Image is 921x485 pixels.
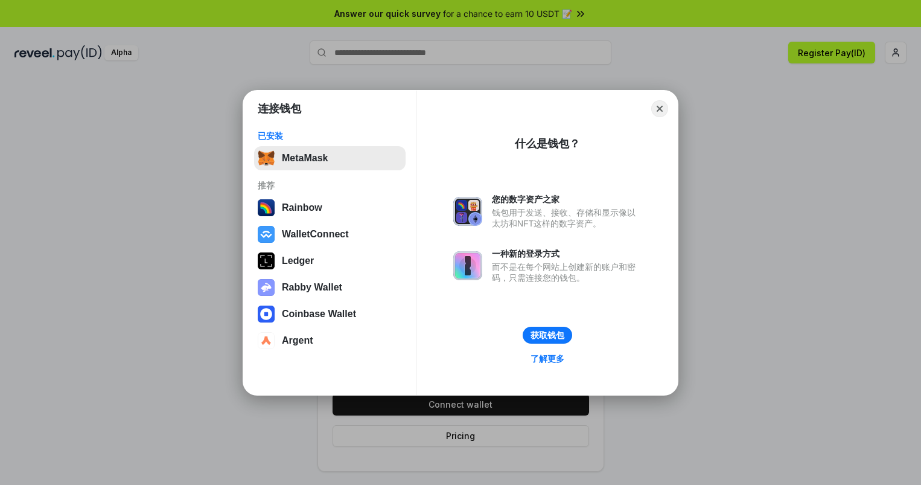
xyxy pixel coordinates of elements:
h1: 连接钱包 [258,101,301,116]
div: 什么是钱包？ [515,137,580,151]
img: svg+xml,%3Csvg%20width%3D%2228%22%20height%3D%2228%22%20viewBox%3D%220%200%2028%2028%22%20fill%3D... [258,226,275,243]
button: Rabby Wallet [254,275,406,300]
img: svg+xml,%3Csvg%20width%3D%22120%22%20height%3D%22120%22%20viewBox%3D%220%200%20120%20120%22%20fil... [258,199,275,216]
button: Coinbase Wallet [254,302,406,326]
img: svg+xml,%3Csvg%20xmlns%3D%22http%3A%2F%2Fwww.w3.org%2F2000%2Fsvg%22%20fill%3D%22none%22%20viewBox... [453,251,482,280]
button: Rainbow [254,196,406,220]
div: Rabby Wallet [282,282,342,293]
div: 已安装 [258,130,402,141]
button: MetaMask [254,146,406,170]
img: svg+xml,%3Csvg%20width%3D%2228%22%20height%3D%2228%22%20viewBox%3D%220%200%2028%2028%22%20fill%3D... [258,332,275,349]
img: svg+xml,%3Csvg%20xmlns%3D%22http%3A%2F%2Fwww.w3.org%2F2000%2Fsvg%22%20width%3D%2228%22%20height%3... [258,252,275,269]
div: 推荐 [258,180,402,191]
button: Argent [254,329,406,353]
div: MetaMask [282,153,328,164]
div: Ledger [282,255,314,266]
div: Argent [282,335,313,346]
div: Coinbase Wallet [282,309,356,320]
img: svg+xml,%3Csvg%20width%3D%2228%22%20height%3D%2228%22%20viewBox%3D%220%200%2028%2028%22%20fill%3D... [258,306,275,323]
div: 了解更多 [531,353,564,364]
div: 钱包用于发送、接收、存储和显示像以太坊和NFT这样的数字资产。 [492,207,642,229]
img: svg+xml,%3Csvg%20xmlns%3D%22http%3A%2F%2Fwww.w3.org%2F2000%2Fsvg%22%20fill%3D%22none%22%20viewBox... [258,279,275,296]
div: 获取钱包 [531,330,564,341]
button: WalletConnect [254,222,406,246]
a: 了解更多 [523,351,572,367]
img: svg+xml,%3Csvg%20xmlns%3D%22http%3A%2F%2Fwww.w3.org%2F2000%2Fsvg%22%20fill%3D%22none%22%20viewBox... [453,197,482,226]
img: svg+xml,%3Csvg%20fill%3D%22none%22%20height%3D%2233%22%20viewBox%3D%220%200%2035%2033%22%20width%... [258,150,275,167]
div: 而不是在每个网站上创建新的账户和密码，只需连接您的钱包。 [492,262,642,283]
div: Rainbow [282,202,322,213]
div: 一种新的登录方式 [492,248,642,259]
button: Ledger [254,249,406,273]
div: WalletConnect [282,229,349,240]
button: 获取钱包 [523,327,572,344]
button: Close [651,100,668,117]
div: 您的数字资产之家 [492,194,642,205]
